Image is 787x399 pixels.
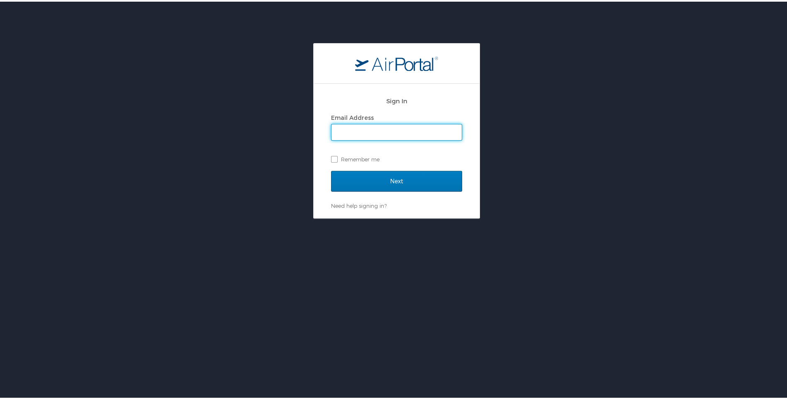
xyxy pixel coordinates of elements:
img: logo [355,54,438,69]
label: Remember me [331,151,462,164]
a: Need help signing in? [331,201,387,207]
h2: Sign In [331,95,462,104]
label: Email Address [331,112,374,119]
input: Next [331,169,462,190]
